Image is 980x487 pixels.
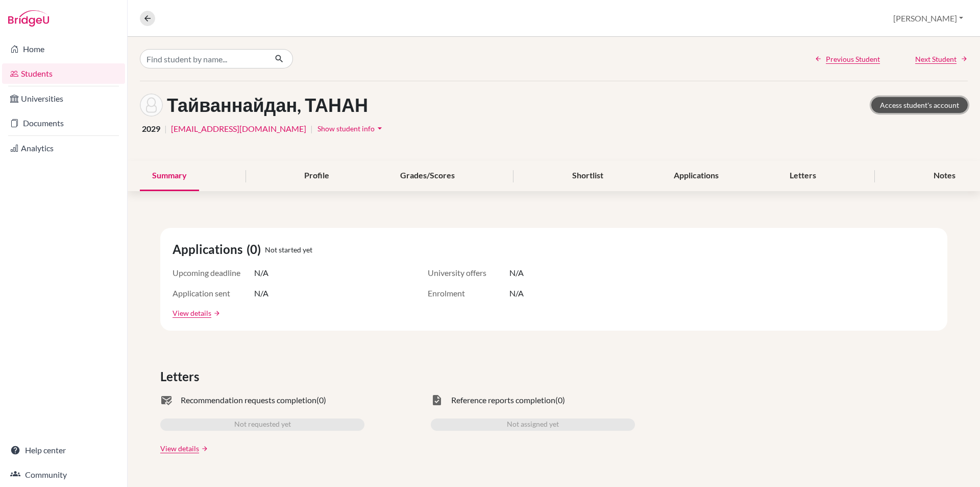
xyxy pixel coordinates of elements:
a: Documents [2,113,125,133]
a: View details [173,308,211,318]
a: Students [2,63,125,84]
div: Shortlist [560,161,616,191]
span: Previous Student [826,54,880,64]
h1: Тайваннайдан, ТАНАН [167,94,368,116]
span: task [431,394,443,406]
span: N/A [254,267,268,279]
a: View details [160,443,199,454]
i: arrow_drop_down [375,123,385,133]
div: Grades/Scores [388,161,467,191]
input: Find student by name... [140,49,266,68]
a: arrow_forward [199,445,208,452]
div: Applications [661,161,731,191]
span: Enrolment [428,287,509,299]
span: | [164,123,167,135]
span: (0) [555,394,565,406]
a: Community [2,465,125,485]
span: N/A [509,267,524,279]
button: Show student infoarrow_drop_down [317,121,385,136]
div: Profile [292,161,341,191]
span: Application sent [173,287,254,299]
span: 2029 [142,123,160,135]
div: Letters [777,161,828,191]
span: Upcoming deadline [173,267,254,279]
span: | [310,123,313,135]
a: [EMAIL_ADDRESS][DOMAIN_NAME] [171,123,306,135]
a: Analytics [2,138,125,158]
span: Show student info [317,124,375,133]
span: N/A [509,287,524,299]
a: Universities [2,88,125,109]
span: Recommendation requests completion [181,394,316,406]
a: Previous Student [815,54,880,64]
span: Not assigned yet [507,419,559,431]
span: N/A [254,287,268,299]
span: (0) [316,394,326,406]
span: Letters [160,367,203,386]
button: [PERSON_NAME] [889,9,968,28]
span: University offers [428,267,509,279]
span: Not started yet [265,244,312,255]
a: arrow_forward [211,310,220,317]
a: Access student's account [871,97,968,113]
div: Notes [921,161,968,191]
span: Not requested yet [234,419,291,431]
span: (0) [247,240,265,259]
a: Home [2,39,125,59]
span: Next Student [915,54,957,64]
img: ТАНАН Тайваннайдан's avatar [140,94,163,117]
span: Reference reports completion [451,394,555,406]
a: Next Student [915,54,968,64]
span: Applications [173,240,247,259]
div: Summary [140,161,199,191]
span: mark_email_read [160,394,173,406]
img: Bridge-U [8,10,49,27]
a: Help center [2,440,125,460]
